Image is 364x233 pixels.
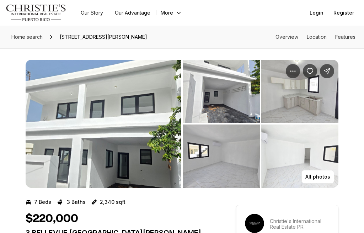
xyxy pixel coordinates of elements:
[286,64,300,78] button: Property options
[301,170,334,184] button: All photos
[156,8,186,18] button: More
[270,218,330,230] p: Christie's International Real Estate PR
[261,60,338,123] button: View image gallery
[26,212,78,226] h1: $220,000
[320,64,334,78] button: Share Property: 3 BELLEVUE
[335,34,355,40] a: Skip to: Features
[275,34,355,40] nav: Page section menu
[183,60,260,123] button: View image gallery
[26,60,181,188] button: View image gallery
[34,199,51,205] p: 7 Beds
[275,34,298,40] a: Skip to: Overview
[329,6,358,20] button: Register
[183,60,338,188] li: 2 of 6
[303,64,317,78] button: Save Property: 3 BELLEVUE
[307,34,327,40] a: Skip to: Location
[261,125,338,188] button: View image gallery
[333,10,354,16] span: Register
[100,199,125,205] p: 2,340 sqft
[310,10,323,16] span: Login
[109,8,156,18] a: Our Advantage
[9,31,45,43] a: Home search
[305,174,330,180] p: All photos
[26,60,338,188] div: Listing Photos
[57,31,150,43] span: [STREET_ADDRESS][PERSON_NAME]
[75,8,109,18] a: Our Story
[6,4,66,21] img: logo
[11,34,43,40] span: Home search
[183,125,260,188] button: View image gallery
[305,6,328,20] button: Login
[26,60,181,188] li: 1 of 6
[67,199,86,205] p: 3 Baths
